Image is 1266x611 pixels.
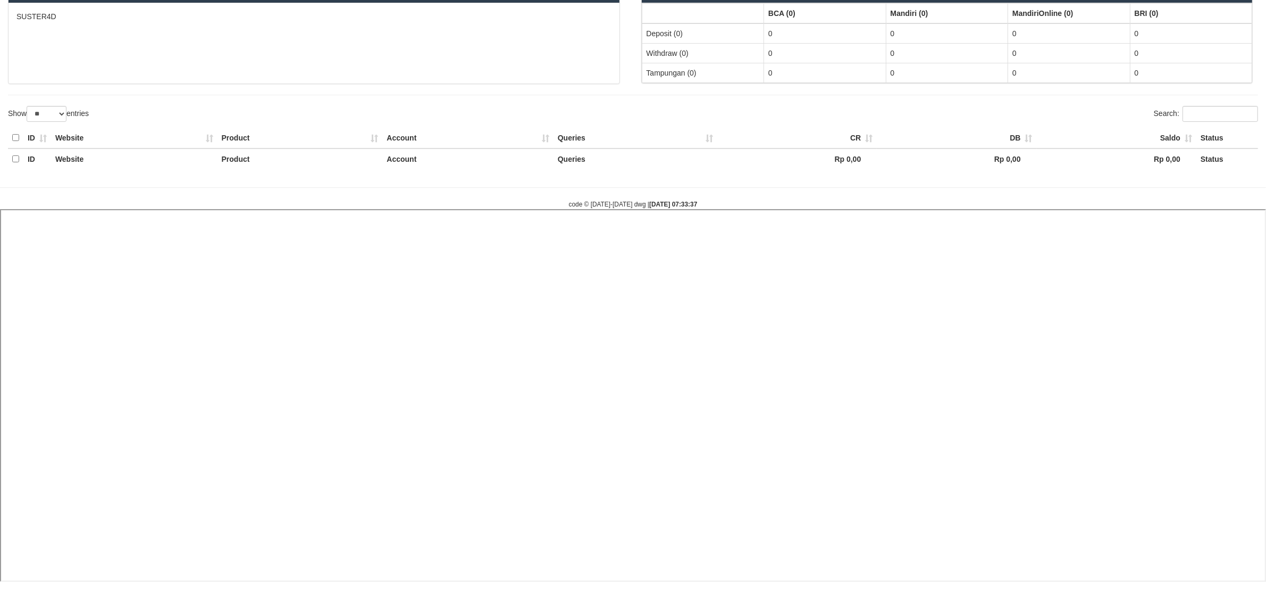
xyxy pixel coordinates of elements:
th: Saldo [1037,128,1196,148]
td: 0 [764,63,886,82]
th: Status [1196,148,1258,169]
th: Rp 0,00 [1037,148,1196,169]
th: Rp 0,00 [717,148,877,169]
th: Rp 0,00 [877,148,1036,169]
th: Group: activate to sort column ascending [764,3,886,23]
th: Group: activate to sort column ascending [886,3,1008,23]
th: Account [382,128,553,148]
th: Group: activate to sort column ascending [642,3,764,23]
th: Website [51,148,217,169]
p: SUSTER4D [16,11,611,22]
td: 0 [764,43,886,63]
th: Website [51,128,217,148]
th: Queries [554,128,717,148]
th: Group: activate to sort column ascending [1008,3,1130,23]
th: Group: activate to sort column ascending [1130,3,1252,23]
td: 0 [1008,43,1130,63]
th: DB [877,128,1036,148]
td: Withdraw (0) [642,43,764,63]
th: Product [217,148,383,169]
th: Status [1196,128,1258,148]
small: code © [DATE]-[DATE] dwg | [569,201,698,208]
td: 0 [886,63,1008,82]
label: Search: [1154,106,1258,122]
td: Tampungan (0) [642,63,764,82]
td: 0 [1130,23,1252,44]
th: ID [23,128,51,148]
td: 0 [1130,43,1252,63]
td: 0 [886,43,1008,63]
td: 0 [886,23,1008,44]
th: Queries [554,148,717,169]
td: 0 [1008,63,1130,82]
input: Search: [1183,106,1258,122]
strong: [DATE] 07:33:37 [649,201,697,208]
td: 0 [764,23,886,44]
th: ID [23,148,51,169]
label: Show entries [8,106,89,122]
td: Deposit (0) [642,23,764,44]
select: Showentries [27,106,66,122]
th: CR [717,128,877,148]
th: Product [217,128,383,148]
th: Account [382,148,553,169]
td: 0 [1130,63,1252,82]
td: 0 [1008,23,1130,44]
